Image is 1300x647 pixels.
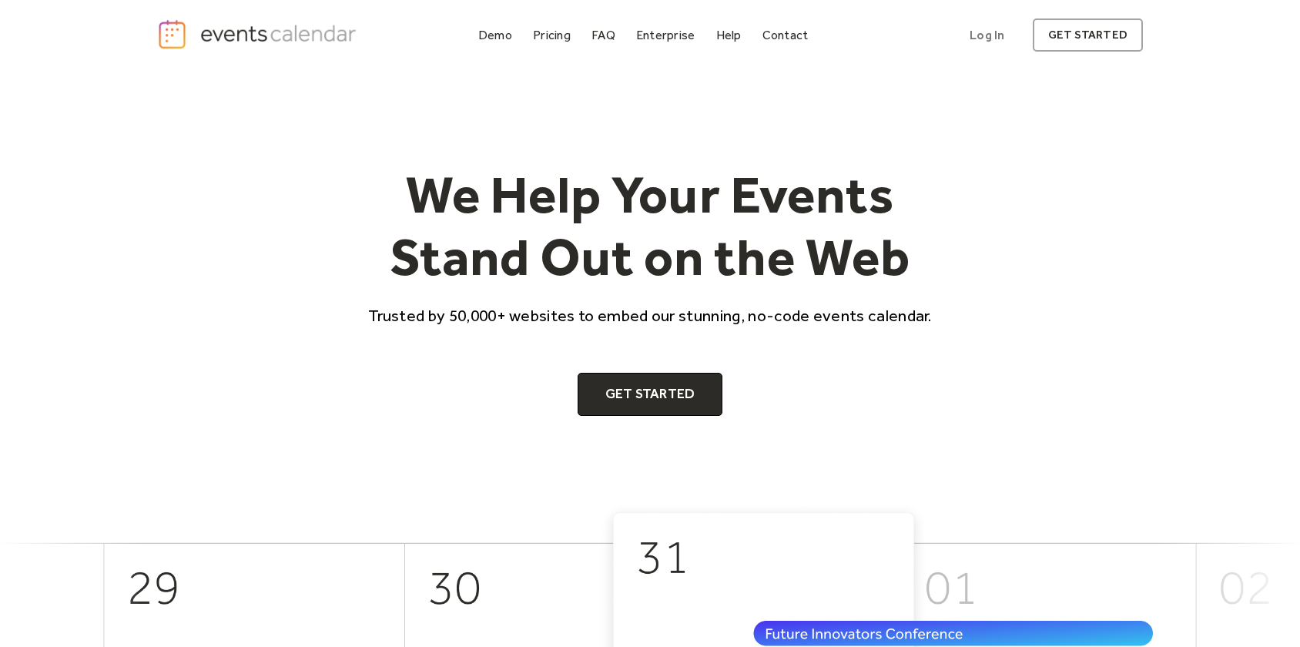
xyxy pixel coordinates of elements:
[954,18,1020,52] a: Log In
[354,163,946,289] h1: We Help Your Events Stand Out on the Web
[585,25,622,45] a: FAQ
[354,304,946,327] p: Trusted by 50,000+ websites to embed our stunning, no-code events calendar.
[578,373,723,416] a: Get Started
[472,25,518,45] a: Demo
[527,25,577,45] a: Pricing
[716,31,742,39] div: Help
[157,18,360,50] a: home
[1033,18,1143,52] a: get started
[591,31,615,39] div: FAQ
[762,31,809,39] div: Contact
[533,31,571,39] div: Pricing
[630,25,701,45] a: Enterprise
[478,31,512,39] div: Demo
[710,25,748,45] a: Help
[636,31,695,39] div: Enterprise
[756,25,815,45] a: Contact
